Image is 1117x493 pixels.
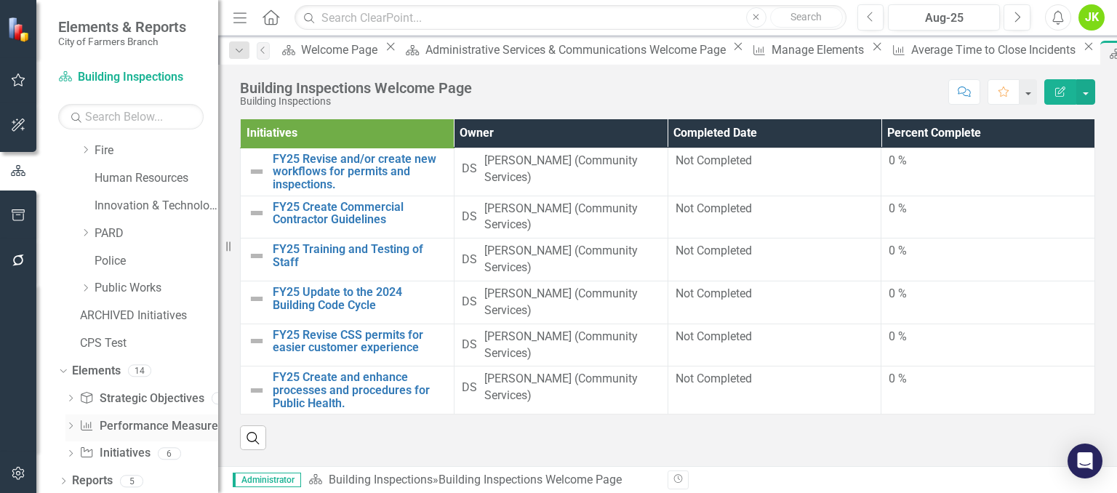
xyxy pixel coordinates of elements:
[400,41,729,59] a: Administrative Services & Communications Welcome Page
[668,196,881,239] td: Double-Click to Edit
[273,286,447,311] a: FY25 Update to the 2024 Building Code Cycle
[329,473,433,486] a: Building Inspections
[248,247,265,265] img: Not Defined
[668,324,881,366] td: Double-Click to Edit
[1078,4,1105,31] button: JK
[462,337,477,353] div: DS
[273,243,447,268] a: FY25 Training and Testing of Staff
[273,153,447,191] a: FY25 Revise and/or create new workflows for permits and inspections.
[462,161,477,177] div: DS
[484,329,660,362] div: [PERSON_NAME] (Community Services)
[301,41,382,59] div: Welcome Page
[668,148,881,196] td: Double-Click to Edit
[462,252,477,268] div: DS
[668,281,881,324] td: Double-Click to Edit
[273,201,447,226] a: FY25 Create Commercial Contractor Guidelines
[484,153,660,186] div: [PERSON_NAME] (Community Services)
[79,418,223,435] a: Performance Measures
[889,243,1087,260] div: 0 %
[240,96,472,107] div: Building Inspections
[233,473,301,487] span: Administrator
[79,390,204,407] a: Strategic Objectives
[95,143,218,159] a: Fire
[889,201,1087,217] div: 0 %
[886,41,1079,59] a: Average Time to Close Incidents
[881,196,1095,239] td: Double-Click to Edit
[58,104,204,129] input: Search Below...
[273,329,447,354] a: FY25 Revise CSS permits for easier customer experience
[454,239,668,281] td: Double-Click to Edit
[881,239,1095,281] td: Double-Click to Edit
[881,366,1095,414] td: Double-Click to Edit
[668,239,881,281] td: Double-Click to Edit
[241,281,455,324] td: Double-Click to Edit Right Click for Context Menu
[95,198,218,215] a: Innovation & Technology
[881,281,1095,324] td: Double-Click to Edit
[240,80,472,96] div: Building Inspections Welcome Page
[454,366,668,414] td: Double-Click to Edit
[668,366,881,414] td: Double-Click to Edit
[241,148,455,196] td: Double-Click to Edit Right Click for Context Menu
[241,324,455,366] td: Double-Click to Edit Right Click for Context Menu
[308,472,657,489] div: »
[484,286,660,319] div: [PERSON_NAME] (Community Services)
[79,445,150,462] a: Initiatives
[128,365,151,377] div: 14
[676,243,874,260] div: Not Completed
[889,329,1087,345] div: 0 %
[295,5,846,31] input: Search ClearPoint...
[454,324,668,366] td: Double-Click to Edit
[676,286,874,302] div: Not Completed
[1068,444,1102,478] div: Open Intercom Messenger
[889,371,1087,388] div: 0 %
[889,153,1087,169] div: 0 %
[241,196,455,239] td: Double-Click to Edit Right Click for Context Menu
[95,225,218,242] a: PARD
[790,11,822,23] span: Search
[889,286,1087,302] div: 0 %
[248,163,265,180] img: Not Defined
[484,201,660,234] div: [PERSON_NAME] (Community Services)
[484,243,660,276] div: [PERSON_NAME] (Community Services)
[454,196,668,239] td: Double-Click to Edit
[72,363,121,380] a: Elements
[462,380,477,396] div: DS
[241,366,455,414] td: Double-Click to Edit Right Click for Context Menu
[248,290,265,308] img: Not Defined
[58,36,186,47] small: City of Farmers Branch
[676,153,874,169] div: Not Completed
[95,170,218,187] a: Human Resources
[273,371,447,409] a: FY25 Create and enhance processes and procedures for Public Health.
[158,447,181,460] div: 6
[484,371,660,404] div: [PERSON_NAME] (Community Services)
[676,201,874,217] div: Not Completed
[454,148,668,196] td: Double-Click to Edit
[248,382,265,399] img: Not Defined
[72,473,113,489] a: Reports
[95,280,218,297] a: Public Works
[676,329,874,345] div: Not Completed
[748,41,868,59] a: Manage Elements
[248,204,265,222] img: Not Defined
[425,41,729,59] div: Administrative Services & Communications Welcome Page
[212,392,235,404] div: 0
[772,41,868,59] div: Manage Elements
[7,16,33,41] img: ClearPoint Strategy
[241,239,455,281] td: Double-Click to Edit Right Click for Context Menu
[454,281,668,324] td: Double-Click to Edit
[95,253,218,270] a: Police
[58,18,186,36] span: Elements & Reports
[881,324,1095,366] td: Double-Click to Edit
[439,473,622,486] div: Building Inspections Welcome Page
[120,475,143,487] div: 5
[277,41,382,59] a: Welcome Page
[888,4,1000,31] button: Aug-25
[893,9,995,27] div: Aug-25
[248,332,265,350] img: Not Defined
[462,209,477,225] div: DS
[58,69,204,86] a: Building Inspections
[80,335,218,352] a: CPS Test
[881,148,1095,196] td: Double-Click to Edit
[911,41,1080,59] div: Average Time to Close Incidents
